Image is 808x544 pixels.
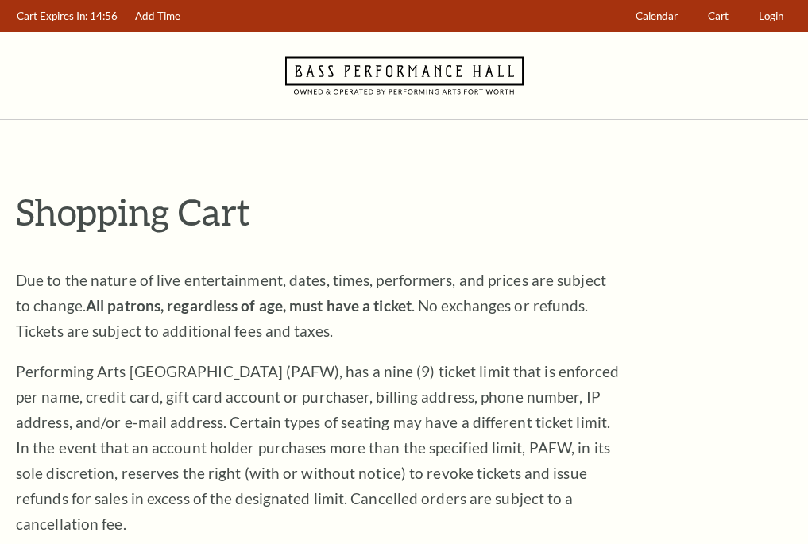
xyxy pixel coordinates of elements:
[16,359,620,537] p: Performing Arts [GEOGRAPHIC_DATA] (PAFW), has a nine (9) ticket limit that is enforced per name, ...
[16,191,792,232] p: Shopping Cart
[628,1,686,32] a: Calendar
[759,10,783,22] span: Login
[708,10,729,22] span: Cart
[16,271,606,340] span: Due to the nature of live entertainment, dates, times, performers, and prices are subject to chan...
[701,1,736,32] a: Cart
[17,10,87,22] span: Cart Expires In:
[636,10,678,22] span: Calendar
[128,1,188,32] a: Add Time
[90,10,118,22] span: 14:56
[86,296,412,314] strong: All patrons, regardless of age, must have a ticket
[752,1,791,32] a: Login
